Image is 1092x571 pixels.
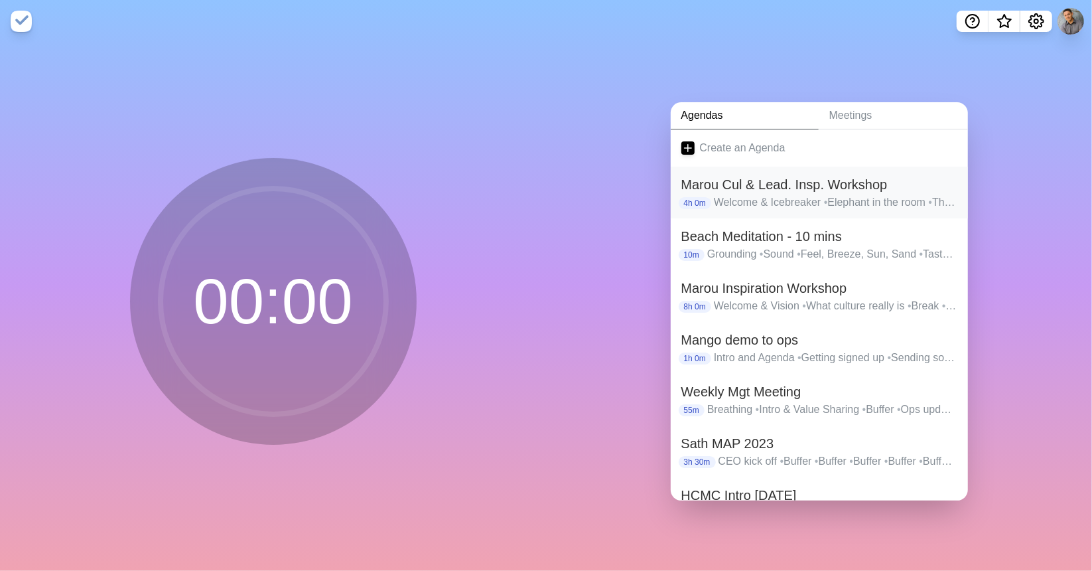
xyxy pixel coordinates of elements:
span: • [780,455,784,467]
span: • [815,455,819,467]
p: 10m [679,249,705,261]
span: • [756,404,760,415]
span: • [803,300,807,311]
img: timeblocks logo [11,11,32,32]
span: • [929,197,933,208]
p: 8h 0m [679,301,711,313]
h2: Weekly Mgt Meeting [681,382,957,402]
span: • [850,455,854,467]
p: CEO kick off Buffer Buffer Buffer Buffer Buffer PEC - [PERSON_NAME] Buffer Goals - [PERSON_NAME] ... [718,453,957,469]
p: 55m [679,404,705,416]
a: Agendas [671,102,819,129]
span: • [862,404,866,415]
h2: Beach Meditation - 10 mins [681,226,957,246]
span: • [824,197,828,208]
span: • [908,300,912,311]
a: Meetings [819,102,968,129]
p: Welcome & Icebreaker Elephant in the room The [DATE] Effect Debrief on purpose or accident Intro ... [714,195,957,210]
h2: HCMC Intro [DATE] [681,485,957,505]
span: • [884,455,888,467]
span: • [919,455,923,467]
span: • [897,404,901,415]
span: • [797,248,801,260]
span: • [797,352,801,363]
button: Help [957,11,989,32]
button: Settings [1020,11,1052,32]
span: • [888,352,892,363]
a: Create an Agenda [671,129,968,167]
h2: Marou Cul & Lead. Insp. Workshop [681,175,957,195]
p: 4h 0m [679,197,711,209]
span: • [760,248,764,260]
p: Breathing Intro & Value Sharing Buffer Ops updates IOT Gen MKT Fin/GA/QA Production CK Ngan quick... [707,402,957,418]
p: Welcome & Vision What culture really is Break Culture in Action Lunch Motivation & North Star Bre... [714,298,957,314]
h2: Mango demo to ops [681,330,957,350]
p: Intro and Agenda Getting signed up Sending some chat messages Show an announcement Show survey ty... [714,350,957,366]
span: • [942,300,957,311]
p: 3h 30m [679,456,716,468]
p: 1h 0m [679,353,711,365]
h2: Sath MAP 2023 [681,434,957,453]
button: What’s new [989,11,1020,32]
h2: Marou Inspiration Workshop [681,278,957,298]
p: Grounding Sound Feel, Breeze, Sun, Sand Taste and Smell - deep breath Breath awaremness Closing [707,246,957,262]
span: • [954,455,958,467]
span: • [920,248,923,260]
